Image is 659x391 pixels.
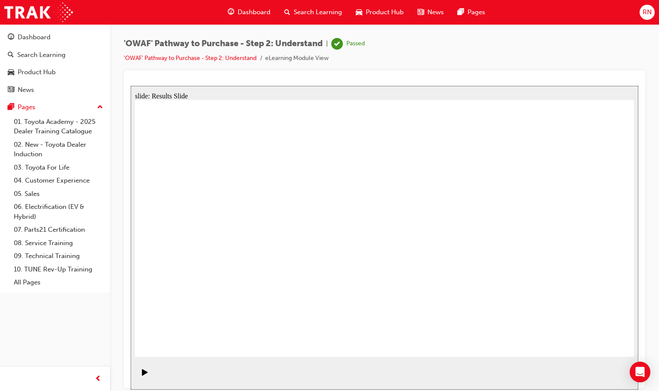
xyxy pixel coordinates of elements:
span: search-icon [8,51,14,59]
span: up-icon [97,102,103,113]
span: Pages [468,7,485,17]
span: RN [643,7,652,17]
span: Product Hub [366,7,404,17]
div: Product Hub [18,67,56,77]
a: 09. Technical Training [10,249,107,263]
a: All Pages [10,276,107,289]
a: 08. Service Training [10,236,107,250]
span: search-icon [284,7,290,18]
a: 01. Toyota Academy - 2025 Dealer Training Catalogue [10,115,107,138]
img: Trak [4,3,73,22]
span: news-icon [417,7,424,18]
a: 10. TUNE Rev-Up Training [10,263,107,276]
button: RN [640,5,655,20]
span: Dashboard [238,7,270,17]
a: guage-iconDashboard [221,3,277,21]
div: playback controls [4,276,19,304]
a: 03. Toyota For Life [10,161,107,174]
span: pages-icon [8,104,14,111]
span: car-icon [356,7,362,18]
span: Search Learning [294,7,342,17]
div: Passed [346,40,365,48]
div: Search Learning [17,50,66,60]
span: learningRecordVerb_PASS-icon [331,38,343,50]
div: Open Intercom Messenger [630,362,650,382]
a: News [3,82,107,98]
a: Search Learning [3,47,107,63]
span: 'OWAF' Pathway to Purchase - Step 2: Understand [124,39,323,49]
span: guage-icon [228,7,234,18]
span: prev-icon [95,374,101,385]
div: Pages [18,102,35,112]
a: 04. Customer Experience [10,174,107,187]
div: Dashboard [18,32,50,42]
li: eLearning Module View [265,54,329,63]
span: car-icon [8,69,14,76]
span: news-icon [8,86,14,94]
span: pages-icon [458,7,464,18]
a: car-iconProduct Hub [349,3,411,21]
a: 02. New - Toyota Dealer Induction [10,138,107,161]
a: 05. Sales [10,187,107,201]
a: 06. Electrification (EV & Hybrid) [10,200,107,223]
button: DashboardSearch LearningProduct HubNews [3,28,107,99]
a: Product Hub [3,64,107,80]
button: Pages [3,99,107,115]
a: 'OWAF' Pathway to Purchase - Step 2: Understand [124,54,257,62]
a: pages-iconPages [451,3,492,21]
span: News [427,7,444,17]
div: News [18,85,34,95]
button: Play (Ctrl+Alt+P) [4,283,19,297]
a: news-iconNews [411,3,451,21]
span: | [326,39,328,49]
a: 07. Parts21 Certification [10,223,107,236]
span: guage-icon [8,34,14,41]
a: search-iconSearch Learning [277,3,349,21]
a: Dashboard [3,29,107,45]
